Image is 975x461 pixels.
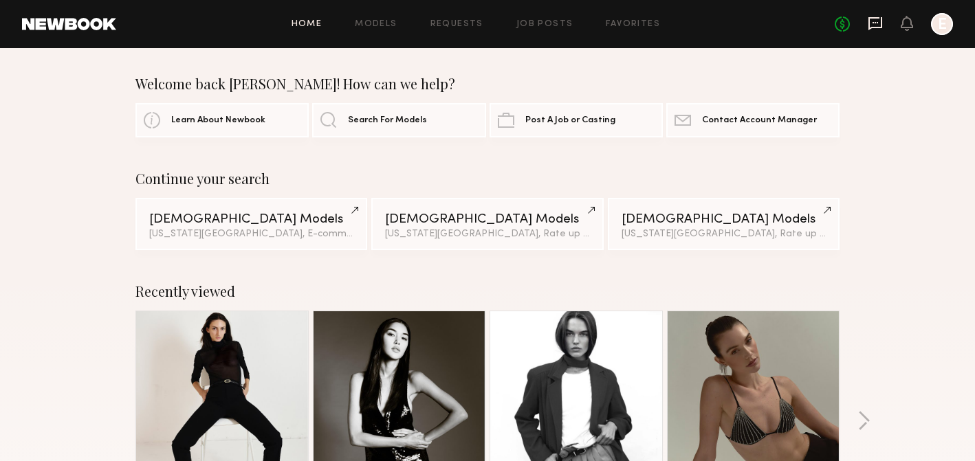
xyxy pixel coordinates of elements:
a: Post A Job or Casting [490,103,663,137]
a: Requests [430,20,483,29]
a: Search For Models [312,103,485,137]
a: [DEMOGRAPHIC_DATA] Models[US_STATE][GEOGRAPHIC_DATA], Rate up to $150 [608,198,840,250]
a: Learn About Newbook [135,103,309,137]
a: Favorites [606,20,660,29]
span: Search For Models [348,116,427,125]
div: [DEMOGRAPHIC_DATA] Models [149,213,353,226]
a: E [931,13,953,35]
div: [US_STATE][GEOGRAPHIC_DATA], E-comm category [149,229,353,239]
a: [DEMOGRAPHIC_DATA] Models[US_STATE][GEOGRAPHIC_DATA], E-comm category [135,198,367,250]
div: [US_STATE][GEOGRAPHIC_DATA], Rate up to $150 [622,229,826,239]
div: Welcome back [PERSON_NAME]! How can we help? [135,76,840,92]
span: Post A Job or Casting [525,116,615,125]
a: Job Posts [516,20,573,29]
a: Contact Account Manager [666,103,840,137]
span: Learn About Newbook [171,116,265,125]
div: [US_STATE][GEOGRAPHIC_DATA], Rate up to $150 [385,229,589,239]
div: [DEMOGRAPHIC_DATA] Models [622,213,826,226]
span: Contact Account Manager [702,116,817,125]
a: [DEMOGRAPHIC_DATA] Models[US_STATE][GEOGRAPHIC_DATA], Rate up to $150 [371,198,603,250]
a: Home [292,20,322,29]
div: Recently viewed [135,283,840,300]
a: Models [355,20,397,29]
div: Continue your search [135,170,840,187]
div: [DEMOGRAPHIC_DATA] Models [385,213,589,226]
